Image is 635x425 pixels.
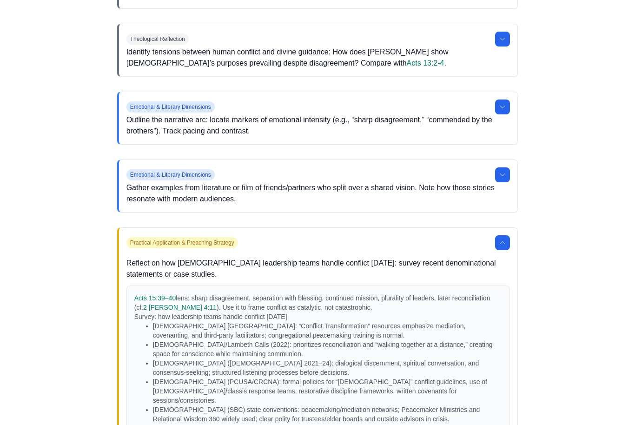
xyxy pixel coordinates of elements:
li: [DEMOGRAPHIC_DATA] ([DEMOGRAPHIC_DATA] 2021–24): dialogical discernment, spiritual conversation, ... [153,359,503,377]
li: [DEMOGRAPHIC_DATA]/Lambeth Calls (2022): prioritizes reconciliation and “walking together at a di... [153,340,503,359]
p: Identify tensions between human conflict and divine guidance: How does [PERSON_NAME] show [DEMOGR... [126,46,510,69]
span: Theological Reflection [126,33,189,45]
a: Acts 13:2-4 [407,59,444,67]
a: 2 [PERSON_NAME] 4:11 [143,304,217,311]
p: Outline the narrative arc: locate markers of emotional intensity (e.g., “sharp disagreement,” “co... [126,114,510,137]
span: Practical Application & Preaching Strategy [126,237,238,248]
p: Gather examples from literature or film of friends/partners who split over a shared vision. Note ... [126,182,510,205]
p: Survey: how leadership teams handle conflict [DATE] [134,312,503,321]
a: Acts 15:39–40 [134,294,176,302]
span: Emotional & Literary Dimensions [126,169,215,180]
li: [DEMOGRAPHIC_DATA] (PCUSA/CRCNA): formal policies for “[DEMOGRAPHIC_DATA]” conflict guidelines, u... [153,377,503,405]
iframe: Drift Widget Chat Controller [589,379,624,414]
span: Emotional & Literary Dimensions [126,101,215,113]
li: [DEMOGRAPHIC_DATA] [GEOGRAPHIC_DATA]: “Conflict Transformation” resources emphasize mediation, co... [153,321,503,340]
li: [DEMOGRAPHIC_DATA] (SBC) state conventions: peacemaking/mediation networks; Peacemaker Ministries... [153,405,503,424]
p: lens: sharp disagreement, separation with blessing, continued mission, plurality of leaders, late... [134,293,503,312]
p: Reflect on how [DEMOGRAPHIC_DATA] leadership teams handle conflict [DATE]: survey recent denomina... [126,258,510,280]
